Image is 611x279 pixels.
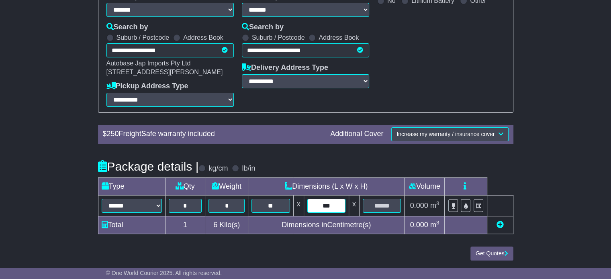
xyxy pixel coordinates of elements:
[99,130,327,138] div: $ FreightSafe warranty included
[242,63,328,72] label: Delivery Address Type
[213,221,217,229] span: 6
[396,131,495,137] span: Increase my warranty / insurance cover
[410,202,428,210] span: 0.000
[430,221,439,229] span: m
[106,69,223,75] span: [STREET_ADDRESS][PERSON_NAME]
[205,177,248,195] td: Weight
[405,177,445,195] td: Volume
[248,216,405,234] td: Dimensions in Centimetre(s)
[326,130,387,138] div: Additional Cover
[349,195,360,216] td: x
[293,195,304,216] td: x
[106,60,191,67] span: Autobase Jap Imports Pty Ltd
[106,82,188,91] label: Pickup Address Type
[497,221,504,229] a: Add new item
[165,216,205,234] td: 1
[242,164,255,173] label: lb/in
[98,216,165,234] td: Total
[183,34,223,41] label: Address Book
[116,34,170,41] label: Suburb / Postcode
[208,164,228,173] label: kg/cm
[252,34,305,41] label: Suburb / Postcode
[98,160,199,173] h4: Package details |
[242,23,284,32] label: Search by
[106,23,148,32] label: Search by
[98,177,165,195] td: Type
[430,202,439,210] span: m
[436,220,439,226] sup: 3
[410,221,428,229] span: 0.000
[107,130,119,138] span: 250
[248,177,405,195] td: Dimensions (L x W x H)
[470,246,513,261] button: Get Quotes
[205,216,248,234] td: Kilo(s)
[319,34,359,41] label: Address Book
[106,270,222,276] span: © One World Courier 2025. All rights reserved.
[165,177,205,195] td: Qty
[391,127,508,141] button: Increase my warranty / insurance cover
[436,200,439,206] sup: 3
